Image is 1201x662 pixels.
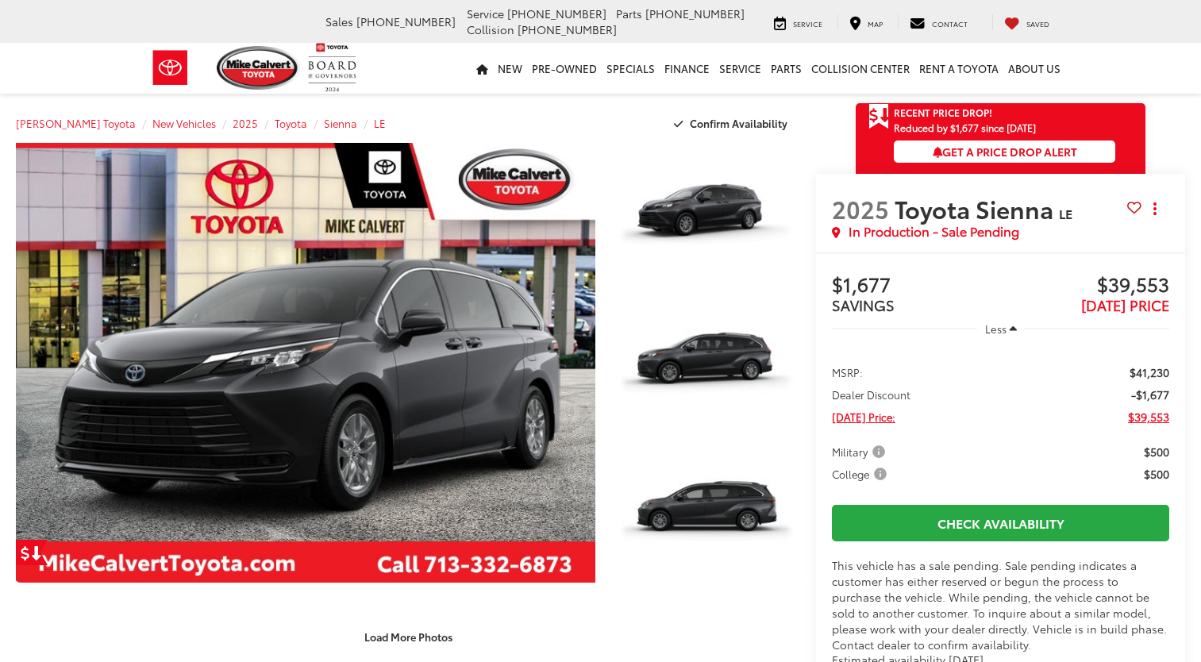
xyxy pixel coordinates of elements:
[610,441,802,584] img: 2025 Toyota Sienna LE
[832,387,910,402] span: Dealer Discount
[894,106,992,119] span: Recent Price Drop!
[613,143,800,283] a: Expand Photo 1
[832,191,889,225] span: 2025
[856,103,1145,122] a: Get Price Drop Alert Recent Price Drop!
[324,116,357,130] a: Sienna
[1128,409,1169,425] span: $39,553
[868,18,883,29] span: Map
[472,43,493,94] a: Home
[613,292,800,433] a: Expand Photo 2
[1131,387,1169,402] span: -$1,677
[660,43,714,94] a: Finance
[16,143,595,583] a: Expand Photo 0
[832,466,890,482] span: College
[613,442,800,583] a: Expand Photo 3
[1001,274,1169,298] span: $39,553
[690,116,787,130] span: Confirm Availability
[832,294,895,315] span: SAVINGS
[1144,444,1169,460] span: $500
[1130,364,1169,380] span: $41,230
[353,623,464,651] button: Load More Photos
[1144,466,1169,482] span: $500
[16,116,136,130] a: [PERSON_NAME] Toyota
[356,13,456,29] span: [PHONE_NUMBER]
[610,291,802,434] img: 2025 Toyota Sienna LE
[832,444,888,460] span: Military
[233,116,258,130] a: 2025
[141,42,200,94] img: Toyota
[832,466,892,482] button: College
[898,14,980,30] a: Contact
[665,110,801,137] button: Confirm Availability
[832,505,1169,541] a: Check Availability
[914,43,1003,94] a: Rent a Toyota
[645,6,745,21] span: [PHONE_NUMBER]
[467,6,504,21] span: Service
[714,43,766,94] a: Service
[325,13,353,29] span: Sales
[1141,194,1169,222] button: Actions
[1081,294,1169,315] span: [DATE] PRICE
[527,43,602,94] a: Pre-Owned
[806,43,914,94] a: Collision Center
[985,321,1007,336] span: Less
[610,141,802,285] img: 2025 Toyota Sienna LE
[837,14,895,30] a: Map
[933,144,1077,160] span: Get a Price Drop Alert
[493,43,527,94] a: New
[217,46,301,90] img: Mike Calvert Toyota
[832,409,895,425] span: [DATE] Price:
[895,191,1059,225] span: Toyota Sienna
[602,43,660,94] a: Specials
[894,122,1115,133] span: Reduced by $1,677 since [DATE]
[275,116,307,130] a: Toyota
[518,21,617,37] span: [PHONE_NUMBER]
[152,116,216,130] a: New Vehicles
[832,274,1000,298] span: $1,677
[849,222,1019,241] span: In Production - Sale Pending
[868,103,889,130] span: Get Price Drop Alert
[16,540,48,565] a: Get Price Drop Alert
[992,14,1061,30] a: My Saved Vehicles
[374,116,386,130] a: LE
[616,6,642,21] span: Parts
[832,364,863,380] span: MSRP:
[1003,43,1065,94] a: About Us
[932,18,968,29] span: Contact
[977,314,1025,343] button: Less
[1153,202,1157,215] span: dropdown dots
[467,21,514,37] span: Collision
[832,444,891,460] button: Military
[1059,204,1072,222] span: LE
[762,14,834,30] a: Service
[766,43,806,94] a: Parts
[793,18,822,29] span: Service
[10,141,601,584] img: 2025 Toyota Sienna LE
[507,6,606,21] span: [PHONE_NUMBER]
[1026,18,1049,29] span: Saved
